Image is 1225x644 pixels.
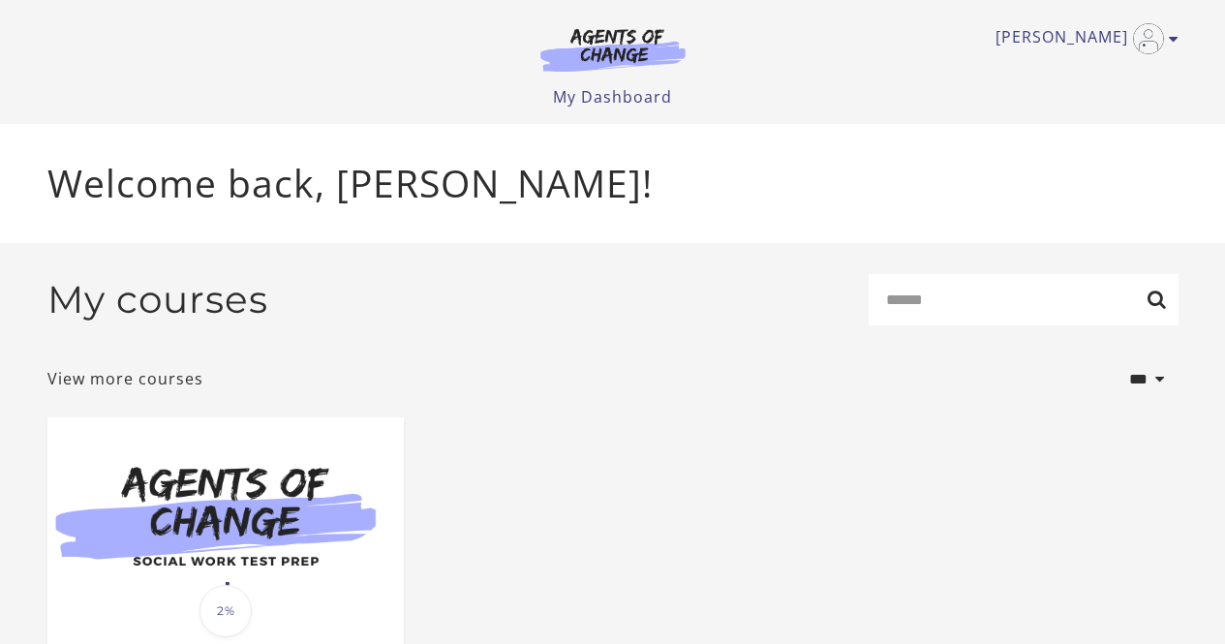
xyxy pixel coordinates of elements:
h2: My courses [47,277,268,322]
a: Toggle menu [995,23,1169,54]
p: Welcome back, [PERSON_NAME]! [47,155,1179,212]
span: 2% [199,585,252,637]
img: Agents of Change Logo [520,27,706,72]
a: My Dashboard [553,86,672,107]
a: View more courses [47,367,203,390]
